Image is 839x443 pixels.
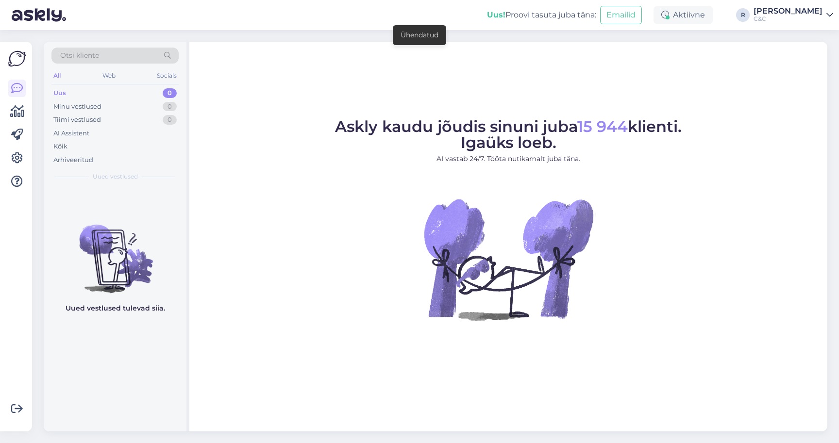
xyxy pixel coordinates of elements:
p: Uued vestlused tulevad siia. [66,303,165,313]
div: AI Assistent [53,129,89,138]
div: Kõik [53,142,67,151]
button: Emailid [600,6,642,24]
div: Web [101,69,117,82]
span: Askly kaudu jõudis sinuni juba klienti. Igaüks loeb. [335,117,682,152]
div: R [736,8,750,22]
div: Minu vestlused [53,102,101,112]
div: Aktiivne [654,6,713,24]
span: Otsi kliente [60,50,99,61]
div: 0 [163,88,177,98]
img: No chats [44,207,186,295]
a: [PERSON_NAME]C&C [754,7,833,23]
div: Ühendatud [401,30,438,40]
div: Tiimi vestlused [53,115,101,125]
div: 0 [163,115,177,125]
img: No Chat active [421,172,596,346]
div: [PERSON_NAME] [754,7,822,15]
div: Proovi tasuta juba täna: [487,9,596,21]
div: C&C [754,15,822,23]
p: AI vastab 24/7. Tööta nutikamalt juba täna. [335,154,682,164]
img: Askly Logo [8,49,26,68]
div: Arhiveeritud [53,155,93,165]
div: All [51,69,63,82]
div: Socials [155,69,179,82]
div: Uus [53,88,66,98]
b: Uus! [487,10,505,19]
span: Uued vestlused [93,172,138,181]
span: 15 944 [577,117,628,136]
div: 0 [163,102,177,112]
